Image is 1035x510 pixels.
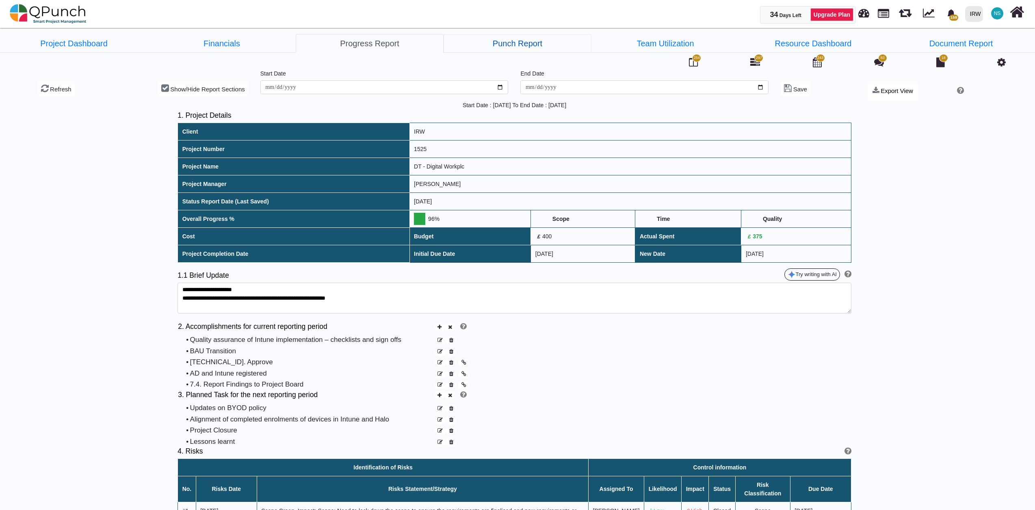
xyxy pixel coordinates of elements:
div: Updates on BYOD policy [190,403,434,413]
b: £ [537,233,540,240]
th: Overall Progress % [178,210,409,228]
a: Punch Report [444,34,591,53]
h5: 1.1 Brief Update [178,271,514,280]
span: 34 [770,11,778,19]
h5: 3. Planned Task for the next reporting period [178,391,433,399]
th: Time [635,210,741,228]
i: Board [689,57,698,67]
a: Document Report [887,34,1035,53]
a: bell fill159 [942,0,962,26]
td: IRW [409,123,851,140]
a: Help [842,449,851,455]
th: No. [178,476,196,502]
span: 254 [694,55,700,61]
th: Control information [589,459,851,476]
div: Alignment of completed enrolments of devices in Intune and Halo [190,414,434,425]
h5: 1. Project Details [178,111,851,120]
div: • [186,437,433,447]
span: Days Left [779,13,801,18]
svg: bell fill [947,9,955,18]
div: • [186,403,433,413]
a: IRW [961,0,986,27]
th: Risk Classification [735,476,790,502]
span: Dashboard [858,5,869,17]
td: DT - Digital Workplc [409,158,851,175]
th: Identification of Risks [178,459,589,476]
th: Client [178,123,409,140]
td: [DATE] [741,245,851,263]
div: Notification [944,6,958,21]
td: 96% [409,210,531,228]
i: Calendar [813,57,822,67]
a: Team Utilization [591,34,739,53]
div: • [186,346,433,357]
span: Start Date : [DATE] To End Date : [DATE] [463,102,566,108]
th: Project Completion Date [178,245,409,263]
div: • [186,335,433,345]
th: Project Number [178,140,409,158]
span: Export View [881,87,913,94]
th: New Date [635,245,741,263]
div: • [186,414,433,425]
button: Try writing with AI [784,268,840,281]
div: • [186,425,433,436]
th: Status [709,476,736,502]
legend: Start Date [260,69,509,80]
span: 83 [881,55,885,61]
img: qpunch-sp.fa6292f.png [10,2,87,26]
a: Help [954,88,964,95]
th: Assigned To [589,476,644,502]
div: • [186,368,433,379]
b: £ [748,233,751,240]
span: Show/Hide Report Sections [170,86,245,93]
div: • [186,357,433,367]
td: [PERSON_NAME] [409,175,851,193]
th: Project Manager [178,175,409,193]
a: Financials [148,34,296,53]
th: Actual Spent [635,228,741,245]
span: 159 [949,15,958,21]
a: Help [842,272,851,278]
th: Initial Due Date [409,245,531,263]
span: Releases [899,4,912,17]
div: 7.4. Report Findings to Project Board [190,379,434,390]
th: Risks Statement/Strategy [257,476,588,502]
button: Export View [868,82,918,101]
span: Projects [878,5,889,18]
div: • [186,379,433,390]
span: 18 [942,55,946,61]
span: Save [793,86,807,93]
th: Project Name [178,158,409,175]
h5: 2. Accomplishments for current reporting period [178,322,433,331]
a: Upgrade Plan [810,8,853,21]
th: Budget [409,228,531,245]
h5: 4. Risks [178,447,514,456]
th: Cost [178,228,409,245]
button: Save [781,82,810,96]
span: 375 [746,233,762,240]
a: NS [986,0,1008,26]
a: Help [457,391,466,399]
i: Punch Discussion [874,57,884,67]
span: 400 [535,233,552,240]
div: Project Closure [190,425,434,436]
div: AD and Intune registered [190,368,434,379]
i: Gantt [750,57,760,67]
li: DT - Digital Workplc [591,34,739,52]
th: Scope [531,210,635,228]
button: Refresh [38,82,75,96]
th: Risks Date [196,476,257,502]
img: google-gemini-icon.8b74464.png [788,270,796,279]
th: Likelihood [644,476,682,502]
th: Status Report Date (Last Saved) [178,193,409,210]
span: 297 [756,55,762,61]
td: [DATE] [409,193,851,210]
td: 1525 [409,140,851,158]
td: [DATE] [531,245,635,263]
legend: End Date [520,69,769,80]
i: Document Library [936,57,945,67]
i: Home [1010,4,1024,20]
span: NS [994,11,1001,16]
div: IRW [970,7,981,21]
a: Resource Dashboard [739,34,887,53]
